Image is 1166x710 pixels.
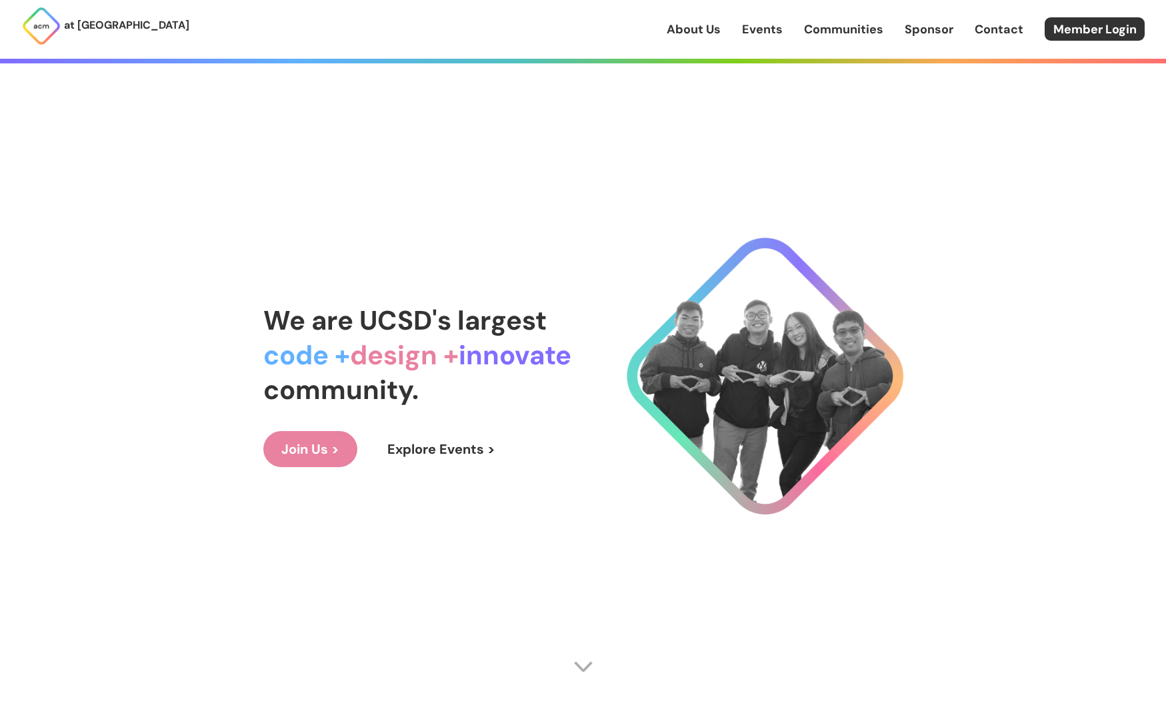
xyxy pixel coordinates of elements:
span: design + [350,338,459,372]
span: code + [263,338,350,372]
span: community. [263,372,419,407]
img: Cool Logo [627,238,903,514]
a: Join Us > [263,431,357,467]
img: ACM Logo [21,6,61,46]
a: at [GEOGRAPHIC_DATA] [21,6,189,46]
span: We are UCSD's largest [263,303,547,338]
a: Member Login [1045,17,1145,41]
a: Sponsor [905,21,953,38]
a: Contact [975,21,1023,38]
a: Events [742,21,783,38]
p: at [GEOGRAPHIC_DATA] [64,17,189,34]
span: innovate [459,338,571,372]
img: Scroll Arrow [573,657,593,677]
a: Communities [804,21,883,38]
a: Explore Events > [369,431,513,467]
a: About Us [667,21,721,38]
